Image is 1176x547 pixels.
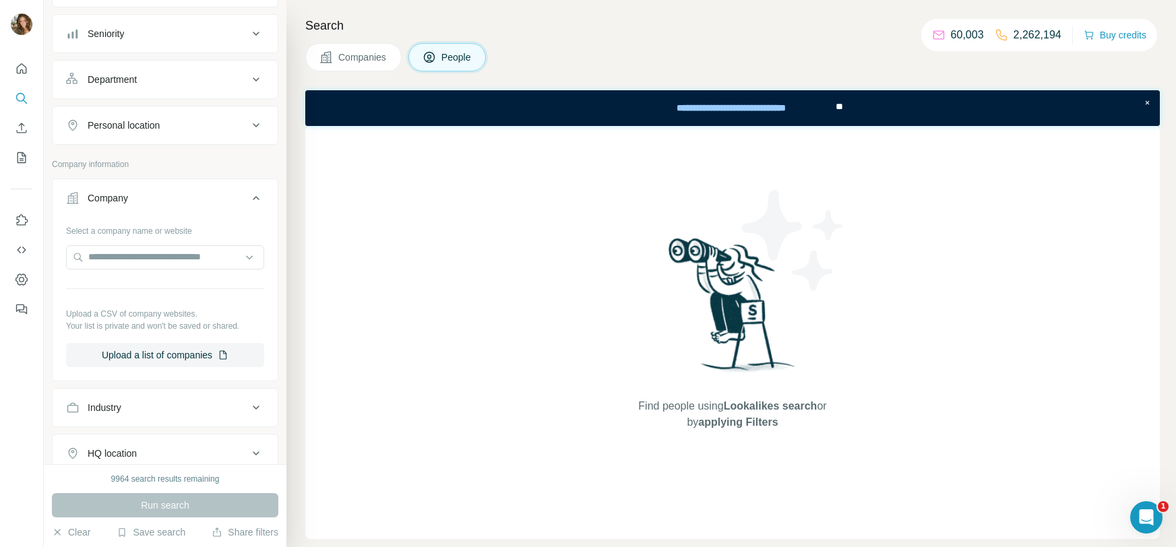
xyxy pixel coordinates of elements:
iframe: Banner [305,90,1160,126]
button: Feedback [11,297,32,321]
button: Use Surfe API [11,238,32,262]
div: Department [88,73,137,86]
button: Industry [53,391,278,424]
p: 60,003 [951,27,984,43]
div: HQ location [88,447,137,460]
p: Upload a CSV of company websites. [66,308,264,320]
button: Search [11,86,32,110]
span: Lookalikes search [724,400,817,412]
button: Personal location [53,109,278,141]
div: Industry [88,401,121,414]
button: Buy credits [1084,26,1146,44]
img: Avatar [11,13,32,35]
button: Use Surfe on LinkedIn [11,208,32,232]
button: Share filters [212,525,278,539]
button: Enrich CSV [11,116,32,140]
span: 1 [1158,501,1169,512]
div: Select a company name or website [66,220,264,237]
span: Find people using or by [625,398,840,430]
p: Your list is private and won't be saved or shared. [66,320,264,332]
span: Companies [338,51,388,64]
span: applying Filters [698,416,778,428]
button: Seniority [53,18,278,50]
div: Seniority [88,27,124,40]
button: Clear [52,525,90,539]
img: Surfe Illustration - Stars [733,180,854,301]
span: People [441,51,472,64]
iframe: Intercom live chat [1130,501,1163,534]
p: 2,262,194 [1014,27,1061,43]
button: My lists [11,146,32,170]
img: Surfe Illustration - Woman searching with binoculars [662,234,803,385]
div: Company [88,191,128,205]
p: Company information [52,158,278,170]
button: Dashboard [11,267,32,292]
button: Company [53,182,278,220]
button: Quick start [11,57,32,81]
button: Save search [117,525,185,539]
h4: Search [305,16,1160,35]
div: 9964 search results remaining [111,473,220,485]
div: Personal location [88,119,160,132]
button: Upload a list of companies [66,343,264,367]
button: Department [53,63,278,96]
button: HQ location [53,437,278,470]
